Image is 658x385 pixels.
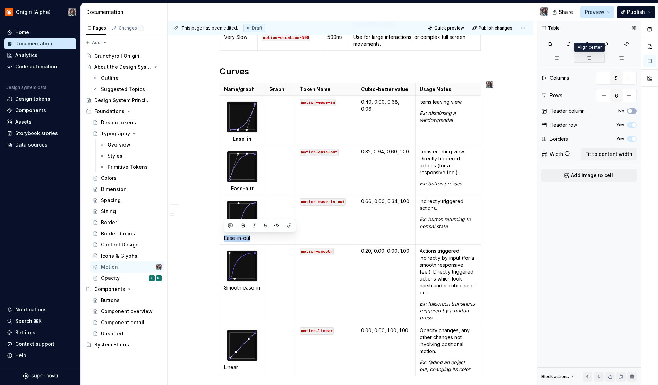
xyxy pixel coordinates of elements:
[101,175,117,182] div: Colors
[300,86,352,93] p: Token Name
[96,139,164,150] a: Overview
[6,85,46,90] div: Design system data
[101,275,120,282] div: Opacity
[94,97,152,104] div: Design System Principles
[90,306,164,317] a: Component overview
[224,364,261,371] p: Linear
[94,341,129,348] div: System Status
[4,316,76,327] button: Search ⌘K
[90,273,164,284] a: OpacityRFRF
[15,341,54,348] div: Contact support
[618,108,624,114] label: No
[420,248,477,296] p: Actions triggered indirectly by input (for a smooth responsive feel). Directly triggered actions ...
[15,306,47,313] div: Notifications
[156,264,162,270] img: Susan Lin
[420,327,477,355] p: Opacity changes, any other changes not involving positional motion.
[580,6,614,18] button: Preview
[252,25,262,31] span: Draft
[96,161,164,173] a: Primitive Tokens
[90,250,164,261] a: Icons & Glyphs
[83,339,164,350] a: System Status
[101,219,117,226] div: Border
[550,122,577,128] div: Header row
[4,139,76,150] a: Data sources
[15,95,50,102] div: Design tokens
[15,130,58,137] div: Storybook stories
[15,118,32,125] div: Assets
[574,43,605,52] div: Align center
[94,108,125,115] div: Foundations
[15,329,35,336] div: Settings
[227,251,258,281] img: 60e0287a-a8b7-4699-8654-316127e85176.png
[151,275,153,282] div: RF
[90,73,164,84] a: Outline
[420,181,462,186] em: Ex: button presses
[420,86,477,93] p: Usage Notes
[15,141,48,148] div: Data sources
[83,50,164,350] div: Page tree
[224,284,261,291] p: Smooth ease-in
[15,40,52,47] div: Documentation
[224,235,261,242] p: Ease-in-out
[4,327,76,338] a: Settings
[617,6,655,18] button: Publish
[90,206,164,217] a: Sizing
[101,75,119,82] div: Outline
[90,128,164,139] a: Typography
[23,373,58,379] svg: Supernova Logo
[15,318,42,325] div: Search ⌘K
[361,327,411,334] p: 0.00, 0.00, 1.00, 1.00
[1,5,79,19] button: Onigiri (Alpha)Susan Lin
[571,172,613,179] span: Add image to cell
[101,197,121,204] div: Spacing
[231,185,254,191] strong: Ease-out
[86,9,164,16] div: Documentation
[4,338,76,350] button: Contact support
[300,327,334,335] code: motion-linear
[83,106,164,117] div: Foundations
[101,130,130,137] div: Typography
[90,184,164,195] a: Dimension
[550,151,563,158] div: Width
[479,25,512,31] span: Publish changes
[4,128,76,139] a: Storybook stories
[94,52,139,59] div: Crunchyroll Onigiri
[220,66,482,77] h2: Curves
[90,328,164,339] a: Unsorted
[550,108,585,115] div: Header column
[420,99,477,106] p: Items leaving view.
[83,95,164,106] a: Design System Principles
[361,198,411,205] p: 0.66, 0.00, 0.34, 1.00
[4,105,76,116] a: Components
[138,25,144,31] span: 1
[15,107,46,114] div: Components
[101,230,135,237] div: Border Radius
[96,150,164,161] a: Styles
[541,374,569,379] div: Block actions
[90,261,164,273] a: MotionSusan Lin
[361,148,411,155] p: 0.32, 0.94, 0.60, 1.00
[327,34,345,41] p: 500ms
[550,135,568,142] div: Borders
[361,248,411,254] p: 0.20, 0.00, 0.00, 1.00
[108,152,122,159] div: Styles
[300,99,336,106] code: motion-ease-in
[233,136,251,142] strong: Ease-in
[90,84,164,95] a: Suggested Topics
[5,8,13,16] img: 25dd04c0-9bb6-47b6-936d-a9571240c086.png
[361,86,411,93] p: Cubic-bezier value
[541,169,637,182] button: Add image to cell
[616,136,624,142] label: Yes
[420,110,457,123] em: Ex: dismissing a window/modal
[420,359,470,372] em: Ex: fading an object out, changing its color
[90,317,164,328] a: Component detail
[420,198,477,212] p: Indirectly triggered actions.
[262,34,310,41] code: motion-duration-500
[486,81,493,88] img: Susan Lin
[585,9,604,16] span: Preview
[550,92,562,99] div: Rows
[15,29,29,36] div: Home
[101,86,145,93] div: Suggested Topics
[101,263,118,270] div: Motion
